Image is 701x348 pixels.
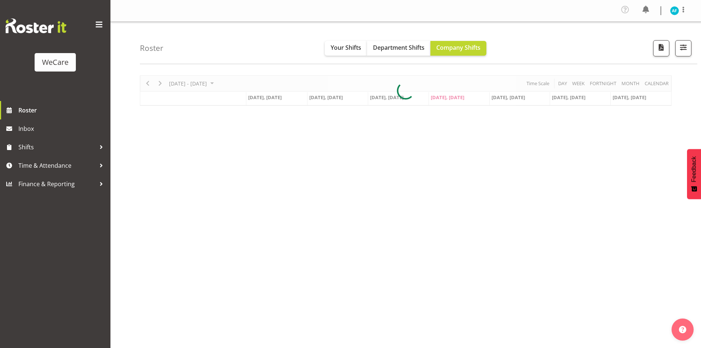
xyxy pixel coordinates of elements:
span: Feedback [691,156,697,182]
button: Your Shifts [325,41,367,56]
span: Finance & Reporting [18,178,96,189]
span: Inbox [18,123,107,134]
button: Download a PDF of the roster according to the set date range. [653,40,669,56]
button: Feedback - Show survey [687,149,701,199]
span: Department Shifts [373,43,425,52]
span: Shifts [18,142,96,153]
h4: Roster [140,44,163,52]
div: WeCare [42,57,68,68]
img: help-xxl-2.png [679,326,686,333]
button: Company Shifts [430,41,486,56]
span: Roster [18,105,107,116]
img: Rosterit website logo [6,18,66,33]
button: Department Shifts [367,41,430,56]
span: Company Shifts [436,43,480,52]
span: Your Shifts [331,43,361,52]
span: Time & Attendance [18,160,96,171]
button: Filter Shifts [675,40,691,56]
img: alex-ferguson10997.jpg [670,6,679,15]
